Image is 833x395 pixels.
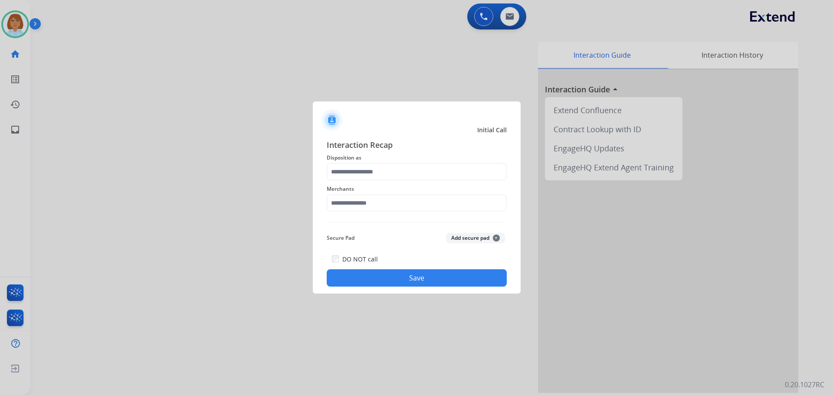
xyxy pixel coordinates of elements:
[327,269,507,287] button: Save
[327,153,507,163] span: Disposition as
[446,233,505,243] button: Add secure pad+
[493,235,500,242] span: +
[785,379,824,390] p: 0.20.1027RC
[327,184,507,194] span: Merchants
[321,110,342,131] img: contactIcon
[342,255,378,264] label: DO NOT call
[327,139,507,153] span: Interaction Recap
[327,222,507,222] img: contact-recap-line.svg
[327,233,354,243] span: Secure Pad
[477,126,507,134] span: Initial Call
